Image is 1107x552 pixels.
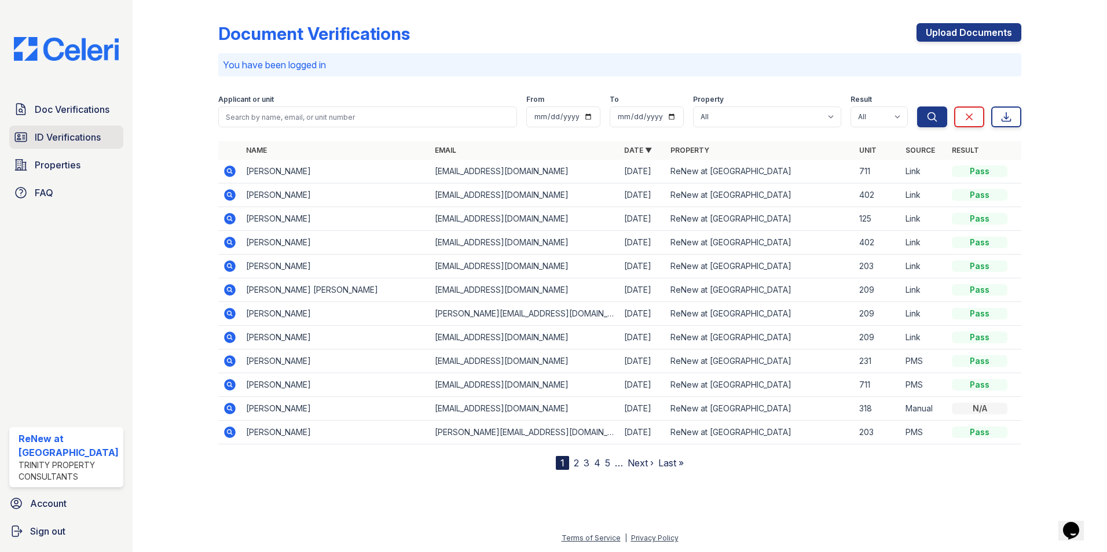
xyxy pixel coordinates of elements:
td: [PERSON_NAME] [241,373,431,397]
div: Pass [952,284,1007,296]
a: 3 [584,457,589,469]
td: Link [901,183,947,207]
a: 5 [605,457,610,469]
td: [EMAIL_ADDRESS][DOMAIN_NAME] [430,231,620,255]
td: [PERSON_NAME] [241,207,431,231]
a: Properties [9,153,123,176]
div: Pass [952,189,1007,201]
td: ReNew at [GEOGRAPHIC_DATA] [666,183,855,207]
td: 402 [855,231,901,255]
td: 203 [855,421,901,444]
td: ReNew at [GEOGRAPHIC_DATA] [666,397,855,421]
td: ReNew at [GEOGRAPHIC_DATA] [666,207,855,231]
a: Sign out [5,520,128,543]
div: Pass [952,355,1007,367]
div: Pass [952,213,1007,225]
span: Sign out [30,524,65,538]
img: CE_Logo_Blue-a8612792a0a2168367f1c8372b55b34899dd931a85d93a1a3d3e32e68fde9ad4.png [5,37,128,61]
div: Pass [952,165,1007,177]
td: [EMAIL_ADDRESS][DOMAIN_NAME] [430,183,620,207]
td: 209 [855,326,901,349]
td: 711 [855,160,901,183]
td: 209 [855,302,901,326]
td: 318 [855,397,901,421]
td: ReNew at [GEOGRAPHIC_DATA] [666,373,855,397]
td: Link [901,302,947,326]
td: Link [901,160,947,183]
a: Source [906,146,935,154]
a: Result [952,146,979,154]
a: 4 [594,457,600,469]
td: ReNew at [GEOGRAPHIC_DATA] [666,421,855,444]
td: 402 [855,183,901,207]
span: Properties [35,158,80,172]
a: Name [246,146,267,154]
td: [PERSON_NAME] [241,302,431,326]
td: [EMAIL_ADDRESS][DOMAIN_NAME] [430,278,620,302]
td: [PERSON_NAME][EMAIL_ADDRESS][DOMAIN_NAME] [430,302,620,326]
td: [DATE] [620,231,666,255]
td: Link [901,231,947,255]
td: [DATE] [620,326,666,349]
td: 203 [855,255,901,278]
td: PMS [901,421,947,444]
td: [PERSON_NAME] [241,397,431,421]
input: Search by name, email, or unit number [218,106,518,127]
div: 1 [556,456,569,470]
a: ID Verifications [9,126,123,149]
div: Pass [952,308,1007,319]
td: [DATE] [620,373,666,397]
td: [PERSON_NAME] [241,255,431,278]
td: PMS [901,349,947,373]
label: From [526,95,544,104]
td: [DATE] [620,302,666,326]
td: [DATE] [620,421,666,444]
div: ReNew at [GEOGRAPHIC_DATA] [19,432,119,459]
label: To [610,95,619,104]
td: [DATE] [620,349,666,373]
td: ReNew at [GEOGRAPHIC_DATA] [666,255,855,278]
td: [PERSON_NAME][EMAIL_ADDRESS][DOMAIN_NAME] [430,421,620,444]
a: 2 [574,457,579,469]
div: Pass [952,260,1007,272]
div: Trinity Property Consultants [19,459,119,483]
div: Pass [952,237,1007,248]
span: Doc Verifications [35,102,109,116]
label: Property [693,95,724,104]
td: [EMAIL_ADDRESS][DOMAIN_NAME] [430,397,620,421]
div: Pass [952,426,1007,438]
td: [DATE] [620,397,666,421]
a: Email [435,146,456,154]
a: Date ▼ [624,146,652,154]
td: [PERSON_NAME] [PERSON_NAME] [241,278,431,302]
td: 711 [855,373,901,397]
td: ReNew at [GEOGRAPHIC_DATA] [666,326,855,349]
td: Manual [901,397,947,421]
td: ReNew at [GEOGRAPHIC_DATA] [666,302,855,326]
td: [EMAIL_ADDRESS][DOMAIN_NAME] [430,160,620,183]
p: You have been logged in [223,58,1017,72]
td: PMS [901,373,947,397]
td: [EMAIL_ADDRESS][DOMAIN_NAME] [430,207,620,231]
div: Pass [952,379,1007,391]
a: Property [670,146,709,154]
td: [PERSON_NAME] [241,160,431,183]
iframe: chat widget [1058,506,1095,540]
a: Next › [628,457,654,469]
div: N/A [952,403,1007,414]
td: ReNew at [GEOGRAPHIC_DATA] [666,231,855,255]
td: 231 [855,349,901,373]
td: [EMAIL_ADDRESS][DOMAIN_NAME] [430,326,620,349]
div: Pass [952,332,1007,343]
td: ReNew at [GEOGRAPHIC_DATA] [666,160,855,183]
td: ReNew at [GEOGRAPHIC_DATA] [666,349,855,373]
td: [PERSON_NAME] [241,421,431,444]
td: 125 [855,207,901,231]
a: Account [5,492,128,515]
td: [DATE] [620,278,666,302]
span: … [615,456,623,470]
a: Privacy Policy [631,533,679,542]
div: | [625,533,627,542]
td: Link [901,278,947,302]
